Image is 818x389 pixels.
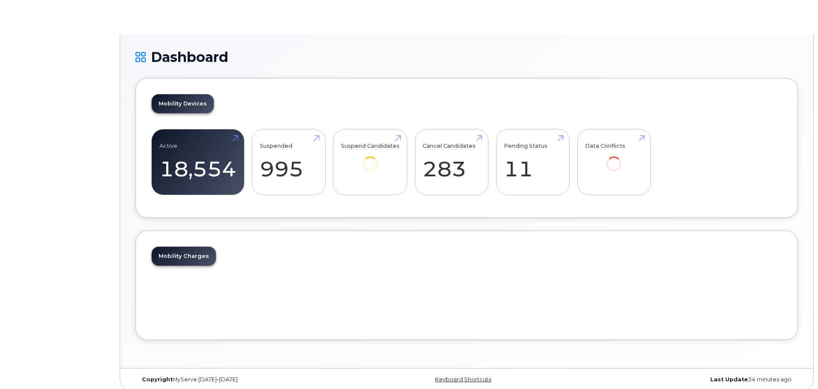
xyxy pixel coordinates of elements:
div: 34 minutes ago [577,376,798,383]
strong: Last Update [710,376,748,383]
a: Suspended 995 [260,134,318,190]
div: MyServe [DATE]–[DATE] [135,376,356,383]
a: Pending Status 11 [504,134,562,190]
a: Active 18,554 [159,134,236,190]
a: Cancel Candidates 283 [423,134,480,190]
a: Suspend Candidates [341,134,400,183]
a: Mobility Devices [152,94,214,113]
a: Mobility Charges [152,247,216,266]
a: Keyboard Shortcuts [435,376,491,383]
a: Data Conflicts [585,134,643,183]
h1: Dashboard [135,50,798,64]
strong: Copyright [142,376,173,383]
